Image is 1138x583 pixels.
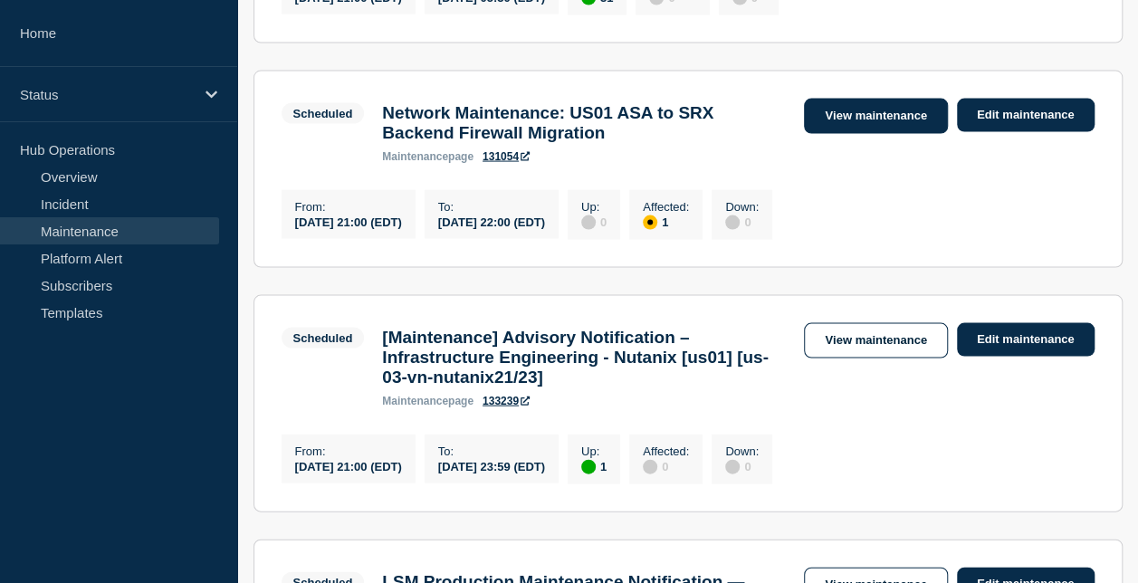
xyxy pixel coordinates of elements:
p: Down : [725,444,759,458]
p: Affected : [643,200,689,214]
div: 0 [643,458,689,474]
p: Affected : [643,444,689,458]
div: 1 [581,458,607,474]
p: From : [295,200,402,214]
a: Edit maintenance [957,323,1095,357]
div: disabled [725,460,740,474]
span: maintenance [382,150,448,163]
div: 0 [725,214,759,230]
a: View maintenance [804,323,947,358]
div: 0 [581,214,607,230]
div: disabled [725,215,740,230]
div: [DATE] 21:00 (EDT) [295,214,402,229]
p: From : [295,444,402,458]
p: page [382,395,473,407]
span: maintenance [382,395,448,407]
div: disabled [643,460,657,474]
div: [DATE] 23:59 (EDT) [438,458,545,473]
div: affected [643,215,657,230]
div: Scheduled [293,107,353,120]
p: To : [438,444,545,458]
p: Up : [581,200,607,214]
p: page [382,150,473,163]
div: [DATE] 21:00 (EDT) [295,458,402,473]
div: up [581,460,596,474]
a: 131054 [483,150,530,163]
div: disabled [581,215,596,230]
p: To : [438,200,545,214]
div: 1 [643,214,689,230]
div: [DATE] 22:00 (EDT) [438,214,545,229]
h3: Network Maintenance: US01 ASA to SRX Backend Firewall Migration [382,103,786,143]
a: View maintenance [804,99,947,134]
p: Status [20,87,194,102]
p: Down : [725,200,759,214]
a: 133239 [483,395,530,407]
a: Edit maintenance [957,99,1095,132]
p: Up : [581,444,607,458]
div: Scheduled [293,331,353,345]
h3: [Maintenance] Advisory Notification – Infrastructure Engineering - Nutanix [us01] [us-03-vn-nutan... [382,328,786,387]
div: 0 [725,458,759,474]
